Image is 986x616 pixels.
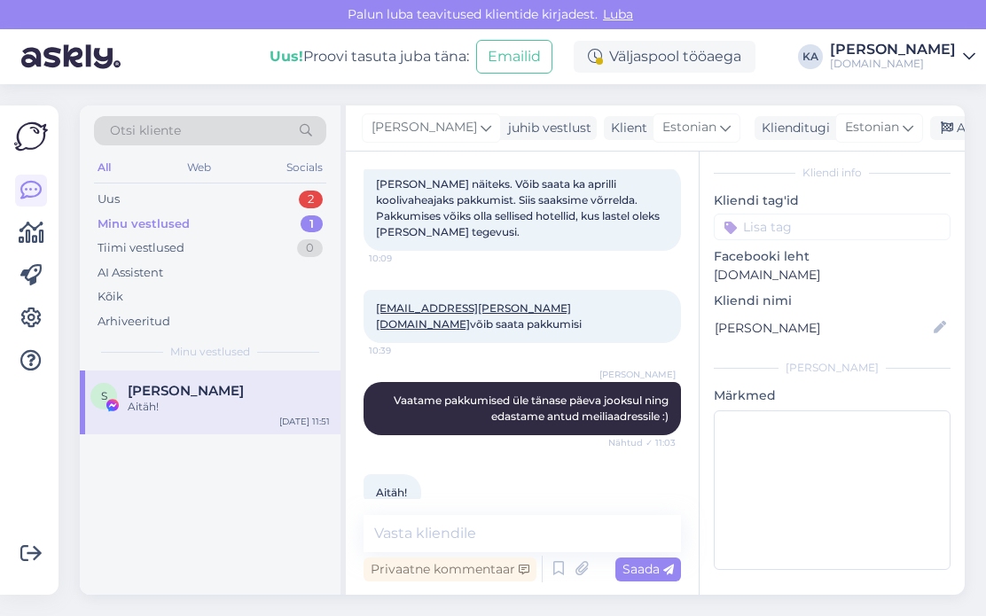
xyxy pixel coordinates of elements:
[714,360,951,376] div: [PERSON_NAME]
[184,156,215,179] div: Web
[830,43,975,71] a: [PERSON_NAME][DOMAIN_NAME]
[301,215,323,233] div: 1
[608,436,676,449] span: Nähtud ✓ 11:03
[394,394,671,423] span: Vaatame pakkumised üle tänase päeva jooksul ning edastame antud meiliaadressile :)
[98,239,184,257] div: Tiimi vestlused
[598,6,638,22] span: Luba
[830,57,956,71] div: [DOMAIN_NAME]
[599,368,676,381] span: [PERSON_NAME]
[574,41,755,73] div: Väljaspool tööaega
[364,558,536,581] div: Privaatne kommentaar
[798,44,823,69] div: KA
[283,156,326,179] div: Socials
[714,191,951,210] p: Kliendi tag'id
[715,318,930,338] input: Lisa nimi
[714,266,951,285] p: [DOMAIN_NAME]
[845,118,899,137] span: Estonian
[297,239,323,257] div: 0
[98,264,163,282] div: AI Assistent
[98,313,170,331] div: Arhiveeritud
[98,288,123,306] div: Kõik
[128,383,244,399] span: Siiri Jänes
[376,486,407,499] span: Aitäh!
[110,121,181,140] span: Otsi kliente
[98,191,120,208] div: Uus
[714,247,951,266] p: Facebooki leht
[14,120,48,153] img: Askly Logo
[604,119,647,137] div: Klient
[714,165,951,181] div: Kliendi info
[170,344,250,360] span: Minu vestlused
[622,561,674,577] span: Saada
[369,344,435,357] span: 10:39
[476,40,552,74] button: Emailid
[101,389,107,402] span: S
[279,415,330,428] div: [DATE] 11:51
[98,215,190,233] div: Minu vestlused
[128,399,330,415] div: Aitäh!
[270,48,303,65] b: Uus!
[662,118,716,137] span: Estonian
[376,177,662,238] span: [PERSON_NAME] näiteks. Võib saata ka aprilli koolivaheajaks pakkumist. Siis saaksime võrrelda. Pa...
[376,301,582,331] span: võib saata pakkumisi
[830,43,956,57] div: [PERSON_NAME]
[376,301,571,331] a: [EMAIL_ADDRESS][PERSON_NAME][DOMAIN_NAME]
[714,214,951,240] input: Lisa tag
[369,252,435,265] span: 10:09
[94,156,114,179] div: All
[372,118,477,137] span: [PERSON_NAME]
[501,119,591,137] div: juhib vestlust
[714,386,951,405] p: Märkmed
[714,292,951,310] p: Kliendi nimi
[299,191,323,208] div: 2
[755,119,830,137] div: Klienditugi
[270,46,469,67] div: Proovi tasuta juba täna:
